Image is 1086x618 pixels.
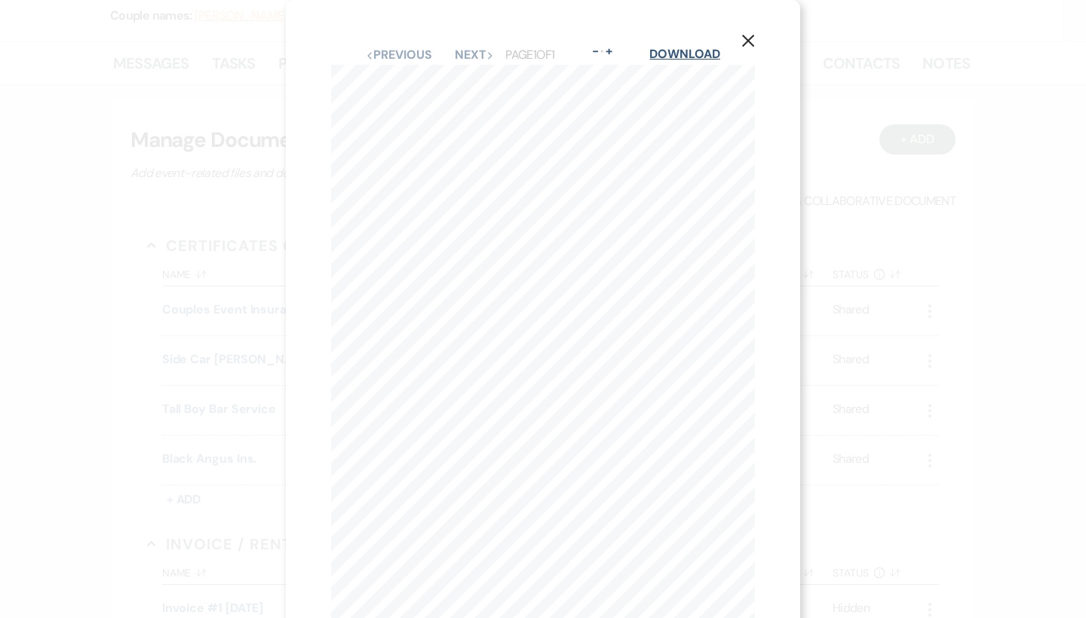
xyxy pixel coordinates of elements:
button: Previous [366,49,431,61]
button: - [589,45,601,57]
button: + [603,45,615,57]
a: Download [649,46,719,62]
p: Page 1 of 1 [505,45,554,65]
button: Next [455,49,494,61]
